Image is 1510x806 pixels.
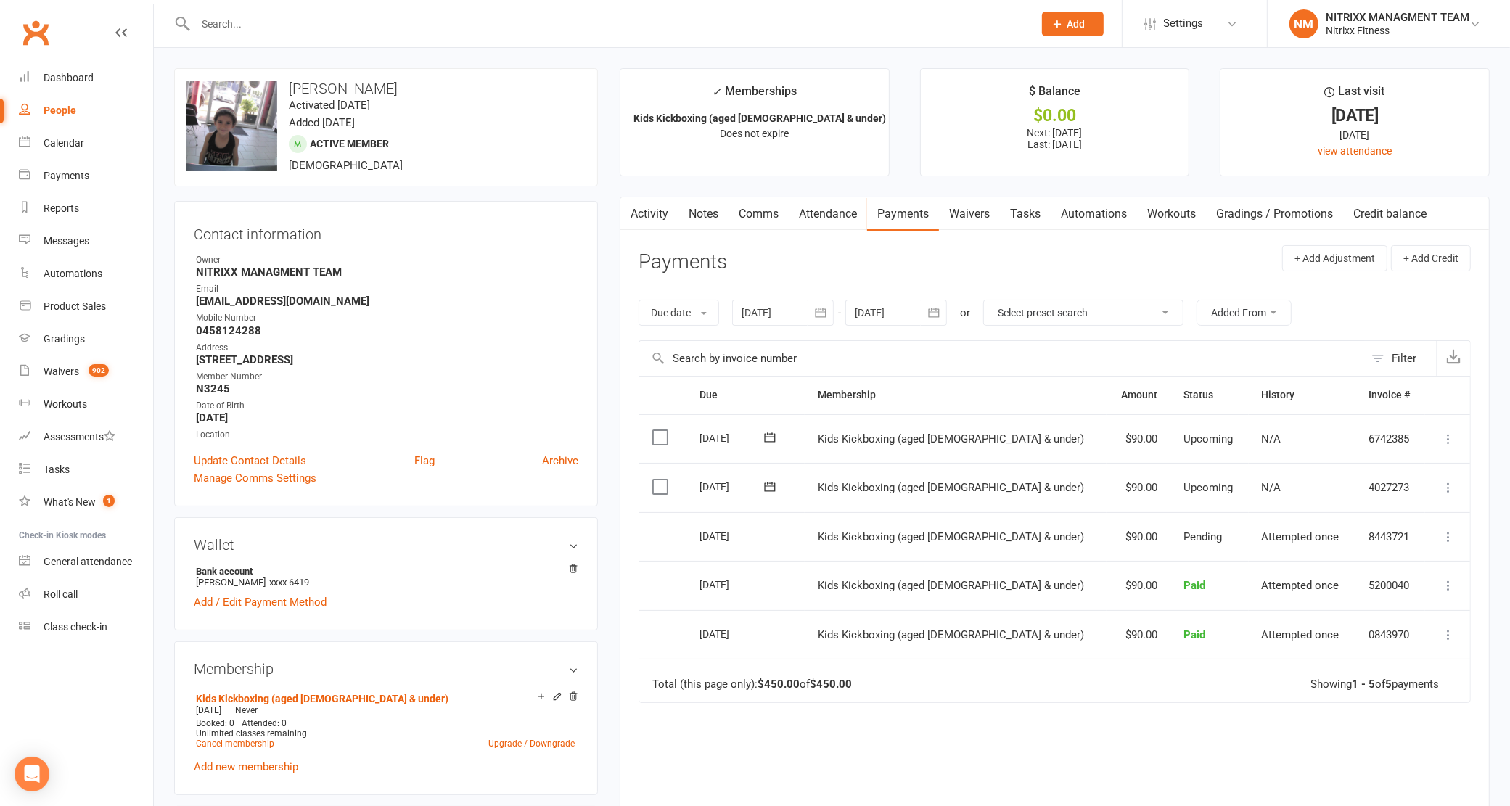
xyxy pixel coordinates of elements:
[1385,678,1392,691] strong: 5
[1262,432,1281,445] span: N/A
[1326,11,1469,24] div: NITRIXX MANAGMENT TEAM
[269,577,309,588] span: xxxx 6419
[196,566,571,577] strong: Bank account
[1262,628,1339,641] span: Attempted once
[17,15,54,51] a: Clubworx
[1355,377,1425,414] th: Invoice #
[19,323,153,355] a: Gradings
[196,295,578,308] strong: [EMAIL_ADDRESS][DOMAIN_NAME]
[639,300,719,326] button: Due date
[44,588,78,600] div: Roll call
[1310,678,1439,691] div: Showing of payments
[1262,530,1339,543] span: Attempted once
[818,628,1084,641] span: Kids Kickboxing (aged [DEMOGRAPHIC_DATA] & under)
[639,251,727,274] h3: Payments
[15,757,49,791] div: Open Intercom Messenger
[196,282,578,296] div: Email
[44,170,89,181] div: Payments
[196,353,578,366] strong: [STREET_ADDRESS]
[1107,414,1171,464] td: $90.00
[196,324,578,337] strong: 0458124288
[44,556,132,567] div: General attendance
[196,705,221,715] span: [DATE]
[186,81,586,96] h3: [PERSON_NAME]
[867,197,939,231] a: Payments
[686,377,805,414] th: Due
[194,469,316,487] a: Manage Comms Settings
[713,85,722,99] i: ✓
[44,137,84,149] div: Calendar
[1029,82,1080,108] div: $ Balance
[196,382,578,395] strong: N3245
[1364,341,1436,376] button: Filter
[699,573,766,596] div: [DATE]
[934,127,1176,150] p: Next: [DATE] Last: [DATE]
[1183,579,1205,592] span: Paid
[44,366,79,377] div: Waivers
[19,388,153,421] a: Workouts
[1282,245,1387,271] button: + Add Adjustment
[44,496,96,508] div: What's New
[19,225,153,258] a: Messages
[1107,512,1171,562] td: $90.00
[713,82,797,109] div: Memberships
[44,431,115,443] div: Assessments
[289,99,370,112] time: Activated [DATE]
[44,398,87,410] div: Workouts
[194,452,306,469] a: Update Contact Details
[1107,610,1171,659] td: $90.00
[678,197,729,231] a: Notes
[1249,377,1355,414] th: History
[19,546,153,578] a: General attendance kiosk mode
[699,475,766,498] div: [DATE]
[1355,610,1425,659] td: 0843970
[310,138,389,149] span: Active member
[729,197,789,231] a: Comms
[19,578,153,611] a: Roll call
[19,611,153,643] a: Class kiosk mode
[1183,628,1205,641] span: Paid
[19,486,153,519] a: What's New1
[1000,197,1051,231] a: Tasks
[44,300,106,312] div: Product Sales
[1234,127,1476,143] div: [DATE]
[44,202,79,214] div: Reports
[1183,432,1233,445] span: Upcoming
[939,197,1000,231] a: Waivers
[1051,197,1137,231] a: Automations
[194,593,327,611] a: Add / Edit Payment Method
[1183,481,1233,494] span: Upcoming
[488,739,575,749] a: Upgrade / Downgrade
[194,537,578,553] h3: Wallet
[1325,82,1385,108] div: Last visit
[1343,197,1437,231] a: Credit balance
[194,760,298,773] a: Add new membership
[1067,18,1086,30] span: Add
[620,197,678,231] a: Activity
[810,678,852,691] strong: $450.00
[1137,197,1206,231] a: Workouts
[44,72,94,83] div: Dashboard
[44,621,107,633] div: Class check-in
[1355,414,1425,464] td: 6742385
[1262,481,1281,494] span: N/A
[1107,377,1171,414] th: Amount
[242,718,287,728] span: Attended: 0
[1318,145,1392,157] a: view attendance
[44,104,76,116] div: People
[196,266,578,279] strong: NITRIXX MANAGMENT TEAM
[1163,7,1203,40] span: Settings
[1391,245,1471,271] button: + Add Credit
[1355,512,1425,562] td: 8443721
[1392,350,1416,367] div: Filter
[639,341,1364,376] input: Search by invoice number
[196,739,274,749] a: Cancel membership
[194,661,578,677] h3: Membership
[235,705,258,715] span: Never
[1355,561,1425,610] td: 5200040
[194,564,578,590] li: [PERSON_NAME]
[960,304,970,321] div: or
[196,693,448,704] a: Kids Kickboxing (aged [DEMOGRAPHIC_DATA] & under)
[44,235,89,247] div: Messages
[194,221,578,242] h3: Contact information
